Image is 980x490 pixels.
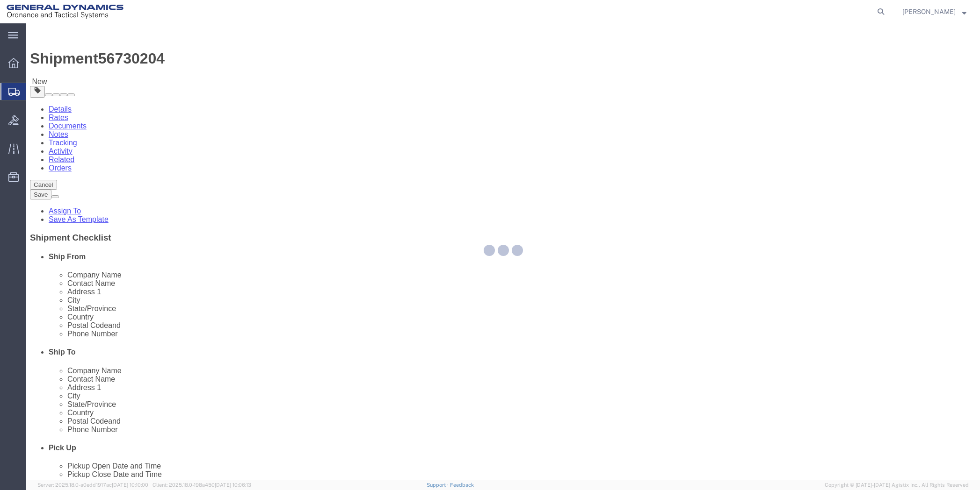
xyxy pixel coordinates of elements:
[427,482,450,488] a: Support
[902,6,967,17] button: [PERSON_NAME]
[825,481,969,489] span: Copyright © [DATE]-[DATE] Agistix Inc., All Rights Reserved
[37,482,148,488] span: Server: 2025.18.0-a0edd1917ac
[112,482,148,488] span: [DATE] 10:10:00
[7,5,123,19] img: logo
[902,7,956,17] span: Mariano Maldonado
[152,482,251,488] span: Client: 2025.18.0-198a450
[215,482,251,488] span: [DATE] 10:06:13
[450,482,474,488] a: Feedback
